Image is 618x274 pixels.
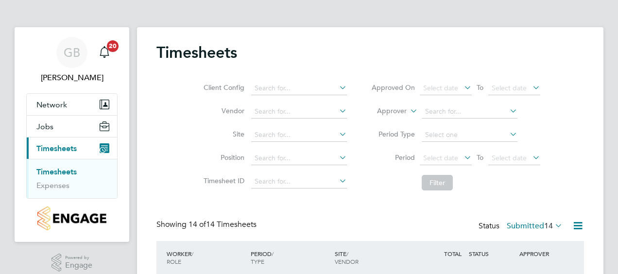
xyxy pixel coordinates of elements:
[36,100,67,109] span: Network
[251,175,347,188] input: Search for...
[27,137,117,159] button: Timesheets
[474,151,486,164] span: To
[95,37,114,68] a: 20
[167,257,181,265] span: ROLE
[191,250,193,257] span: /
[363,106,407,116] label: Approver
[27,159,117,198] div: Timesheets
[36,181,69,190] a: Expenses
[107,40,119,52] span: 20
[36,122,53,131] span: Jobs
[64,46,80,59] span: GB
[251,152,347,165] input: Search for...
[36,167,77,176] a: Timesheets
[26,206,118,230] a: Go to home page
[444,250,462,257] span: TOTAL
[251,257,264,265] span: TYPE
[371,153,415,162] label: Period
[201,153,244,162] label: Position
[422,175,453,190] button: Filter
[544,221,553,231] span: 14
[517,245,567,262] div: APPROVER
[251,128,347,142] input: Search for...
[492,84,527,92] span: Select date
[371,130,415,138] label: Period Type
[335,257,359,265] span: VENDOR
[422,105,517,119] input: Search for...
[26,72,118,84] span: Gary Bickel
[156,220,258,230] div: Showing
[36,144,77,153] span: Timesheets
[189,220,257,229] span: 14 Timesheets
[51,254,93,272] a: Powered byEngage
[492,154,527,162] span: Select date
[65,254,92,262] span: Powered by
[201,176,244,185] label: Timesheet ID
[466,245,517,262] div: STATUS
[474,81,486,94] span: To
[189,220,206,229] span: 14 of
[507,221,563,231] label: Submitted
[332,245,416,270] div: SITE
[479,220,565,233] div: Status
[201,83,244,92] label: Client Config
[27,94,117,115] button: Network
[251,105,347,119] input: Search for...
[422,128,517,142] input: Select one
[164,245,248,270] div: WORKER
[423,154,458,162] span: Select date
[65,261,92,270] span: Engage
[248,245,332,270] div: PERIOD
[423,84,458,92] span: Select date
[37,206,106,230] img: countryside-properties-logo-retina.png
[272,250,274,257] span: /
[346,250,348,257] span: /
[156,43,237,62] h2: Timesheets
[26,37,118,84] a: GB[PERSON_NAME]
[251,82,347,95] input: Search for...
[27,116,117,137] button: Jobs
[201,130,244,138] label: Site
[15,27,129,242] nav: Main navigation
[371,83,415,92] label: Approved On
[201,106,244,115] label: Vendor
